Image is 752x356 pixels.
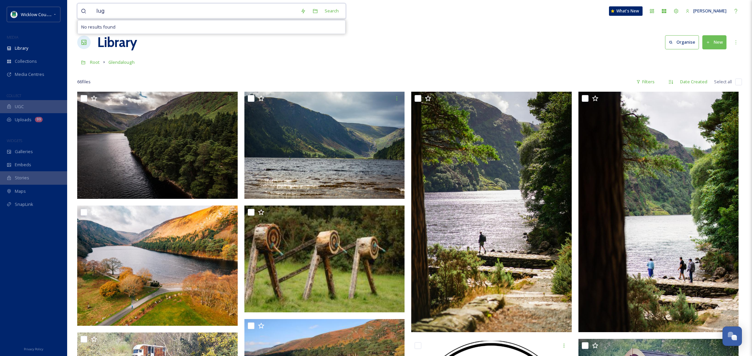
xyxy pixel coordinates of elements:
[578,92,739,332] img: DSC09288.jpg
[24,347,43,351] span: Privacy Policy
[677,75,711,88] div: Date Created
[77,92,238,198] img: GlendaloughLakes-055.jpg
[108,58,135,66] a: Glendalough
[77,206,238,326] img: DJI_0412.jpg
[722,326,742,346] button: Open Chat
[90,59,100,65] span: Root
[633,75,658,88] div: Filters
[702,35,726,49] button: New
[15,117,32,123] span: Uploads
[15,148,33,155] span: Galleries
[81,24,115,30] span: No results found
[24,345,43,353] a: Privacy Policy
[7,138,22,143] span: WIDGETS
[15,103,24,110] span: UGC
[609,6,643,16] a: What's New
[682,4,730,17] a: [PERSON_NAME]
[108,59,135,65] span: Glendalough
[665,35,702,49] a: Organise
[15,201,33,208] span: SnapLink
[77,79,91,85] span: 66 file s
[7,35,18,40] span: MEDIA
[11,11,17,18] img: download%20(9).png
[90,58,100,66] a: Root
[15,71,44,78] span: Media Centres
[21,11,68,17] span: Wicklow County Council
[93,4,297,18] input: Search your library
[244,206,405,313] img: Axe-4-300x200.jpg
[321,4,342,17] div: Search
[15,58,37,64] span: Collections
[15,175,29,181] span: Stories
[15,188,26,194] span: Maps
[714,79,732,85] span: Select all
[7,93,21,98] span: COLLECT
[411,92,572,332] img: DSC09264.jpg
[693,8,726,14] span: [PERSON_NAME]
[15,162,31,168] span: Embeds
[244,92,405,199] img: GlendaloughLakes-036.jpg
[35,117,43,122] div: 99
[15,45,28,51] span: Library
[97,32,137,52] a: Library
[665,35,699,49] button: Organise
